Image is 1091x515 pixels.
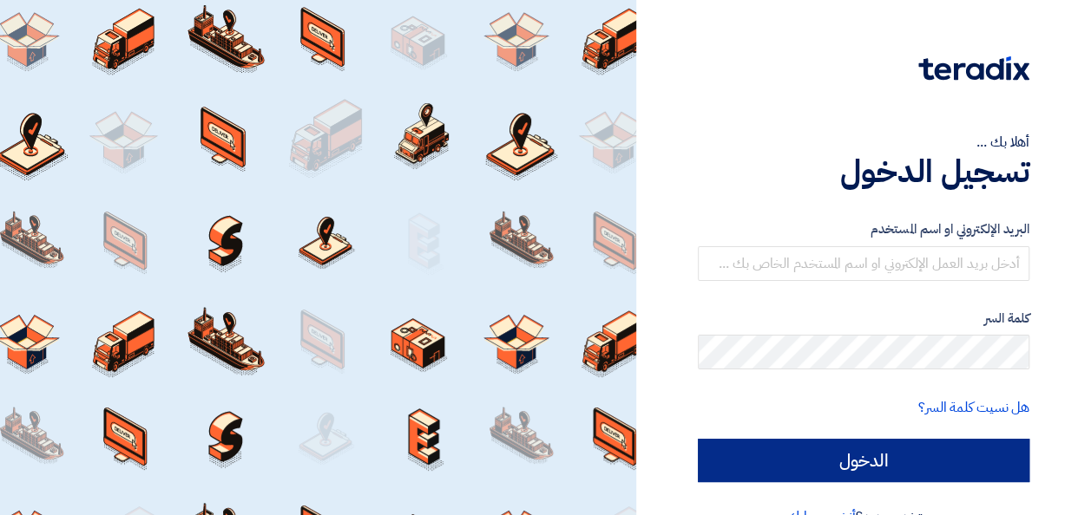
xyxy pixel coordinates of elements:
[698,132,1029,153] div: أهلا بك ...
[698,309,1029,329] label: كلمة السر
[918,56,1029,81] img: Teradix logo
[698,246,1029,281] input: أدخل بريد العمل الإلكتروني او اسم المستخدم الخاص بك ...
[698,439,1029,482] input: الدخول
[918,397,1029,418] a: هل نسيت كلمة السر؟
[698,153,1029,191] h1: تسجيل الدخول
[698,219,1029,239] label: البريد الإلكتروني او اسم المستخدم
